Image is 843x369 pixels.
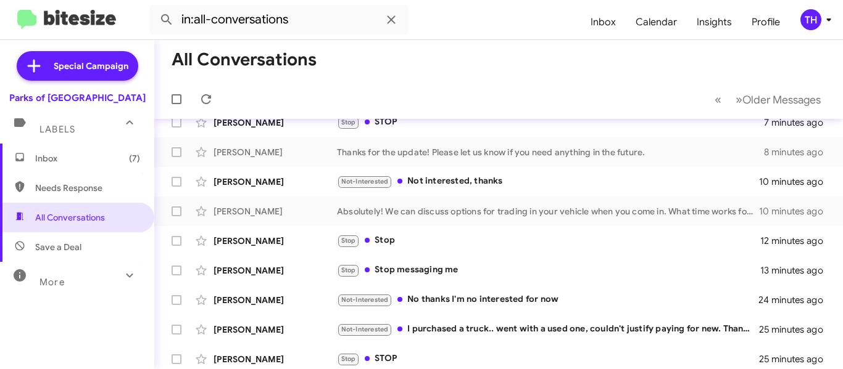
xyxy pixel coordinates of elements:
button: Previous [707,87,729,112]
div: [PERSON_NAME] [214,116,337,129]
div: 8 minutes ago [764,146,833,158]
a: Calendar [626,4,687,40]
div: [PERSON_NAME] [214,176,337,188]
div: TH [800,9,821,30]
a: Insights [687,4,742,40]
div: STOP [337,115,764,129]
span: Special Campaign [54,60,128,72]
div: Thanks for the update! Please let us know if you need anything in the future. [337,146,764,158]
div: 10 minutes ago [759,176,833,188]
span: « [715,92,721,107]
div: [PERSON_NAME] [214,353,337,365]
span: » [736,92,742,107]
div: 10 minutes ago [759,205,833,217]
a: Special Campaign [17,51,138,81]
span: All Conversations [35,211,105,224]
div: STOP [337,352,759,366]
div: [PERSON_NAME] [214,146,337,158]
div: Stop messaging me [337,263,760,277]
div: 13 minutes ago [760,264,833,277]
span: Stop [341,355,356,363]
div: [PERSON_NAME] [214,235,337,247]
span: (7) [129,152,140,164]
span: Not-Interested [341,325,389,333]
button: Next [728,87,828,112]
span: Older Messages [742,93,821,107]
div: I purchased a truck.. went with a used one, couldn't justify paying for new. Thank you [337,322,759,336]
div: [PERSON_NAME] [214,205,337,217]
div: Parks of [GEOGRAPHIC_DATA] [9,92,146,104]
div: Absolutely! We can discuss options for trading in your vehicle when you come in. What time works ... [337,205,759,217]
span: Needs Response [35,182,140,194]
span: Stop [341,237,356,245]
span: Inbox [35,152,140,164]
span: Not-Interested [341,296,389,304]
button: TH [790,9,829,30]
div: 25 minutes ago [759,323,833,336]
div: [PERSON_NAME] [214,323,337,336]
div: [PERSON_NAME] [214,294,337,306]
div: 25 minutes ago [759,353,833,365]
span: Not-Interested [341,177,389,185]
a: Inbox [581,4,626,40]
div: No thanks I'm no interested for now [337,293,759,307]
input: Search [149,5,409,34]
a: Profile [742,4,790,40]
div: 7 minutes ago [764,116,833,129]
div: 24 minutes ago [759,294,833,306]
div: Not interested, thanks [337,174,759,189]
div: [PERSON_NAME] [214,264,337,277]
span: Labels [39,124,75,135]
div: 12 minutes ago [760,235,833,247]
span: Save a Deal [35,241,81,253]
h1: All Conversations [172,50,317,70]
span: More [39,277,65,288]
div: Stop [337,233,760,248]
span: Stop [341,118,356,126]
nav: Page navigation example [708,87,828,112]
span: Stop [341,266,356,274]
